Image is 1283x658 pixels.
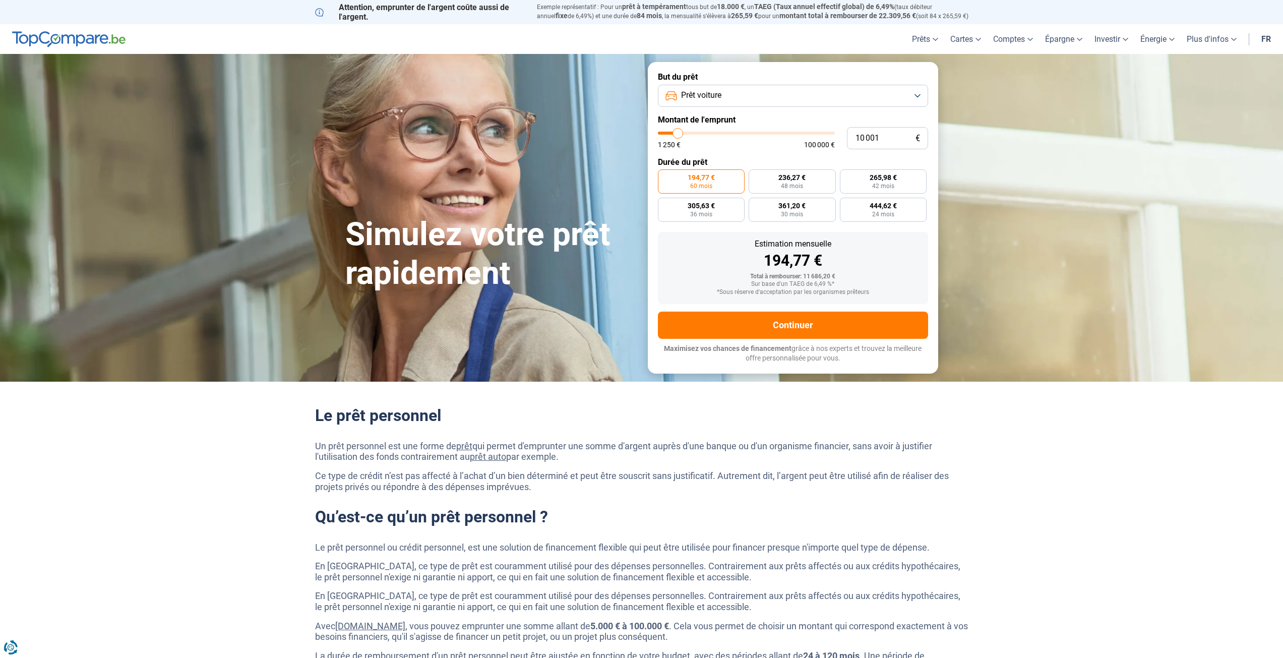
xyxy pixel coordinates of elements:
[781,183,803,189] span: 48 mois
[12,31,126,47] img: TopCompare
[470,451,506,462] a: prêt auto
[690,211,712,217] span: 36 mois
[872,211,894,217] span: 24 mois
[666,253,920,268] div: 194,77 €
[658,72,928,82] label: But du prêt
[870,202,897,209] span: 444,62 €
[781,211,803,217] span: 30 mois
[664,344,791,352] span: Maximisez vos chances de financement
[1181,24,1243,54] a: Plus d'infos
[315,542,968,553] p: Le prêt personnel ou crédit personnel, est une solution de financement flexible qui peut être uti...
[681,90,721,101] span: Prêt voiture
[335,621,405,631] a: [DOMAIN_NAME]
[1134,24,1181,54] a: Énergie
[779,12,916,20] span: montant total à rembourser de 22.309,56 €
[666,240,920,248] div: Estimation mensuelle
[315,621,968,642] p: Avec , vous pouvez emprunter une somme allant de . Cela vous permet de choisir un montant qui cor...
[778,174,806,181] span: 236,27 €
[315,561,968,582] p: En [GEOGRAPHIC_DATA], ce type de prêt est couramment utilisé pour des dépenses personnelles. Cont...
[590,621,669,631] strong: 5.000 € à 100.000 €
[666,289,920,296] div: *Sous réserve d'acceptation par les organismes prêteurs
[315,406,968,425] h2: Le prêt personnel
[658,312,928,339] button: Continuer
[658,157,928,167] label: Durée du prêt
[456,441,472,451] a: prêt
[637,12,662,20] span: 84 mois
[658,115,928,125] label: Montant de l'emprunt
[906,24,944,54] a: Prêts
[1088,24,1134,54] a: Investir
[690,183,712,189] span: 60 mois
[658,85,928,107] button: Prêt voiture
[1255,24,1277,54] a: fr
[1039,24,1088,54] a: Épargne
[915,134,920,143] span: €
[987,24,1039,54] a: Comptes
[315,3,525,22] p: Attention, emprunter de l'argent coûte aussi de l'argent.
[944,24,987,54] a: Cartes
[658,344,928,364] p: grâce à nos experts et trouvez la meilleure offre personnalisée pour vous.
[537,3,968,21] p: Exemple représentatif : Pour un tous but de , un (taux débiteur annuel de 6,49%) et une durée de ...
[315,507,968,526] h2: Qu’est-ce qu’un prêt personnel ?
[658,141,681,148] span: 1 250 €
[731,12,758,20] span: 265,59 €
[872,183,894,189] span: 42 mois
[778,202,806,209] span: 361,20 €
[315,470,968,492] p: Ce type de crédit n’est pas affecté à l’achat d’un bien déterminé et peut être souscrit sans just...
[666,281,920,288] div: Sur base d'un TAEG de 6,49 %*
[666,273,920,280] div: Total à rembourser: 11 686,20 €
[804,141,835,148] span: 100 000 €
[688,174,715,181] span: 194,77 €
[870,174,897,181] span: 265,98 €
[315,590,968,612] p: En [GEOGRAPHIC_DATA], ce type de prêt est couramment utilisé pour des dépenses personnelles. Cont...
[622,3,686,11] span: prêt à tempérament
[688,202,715,209] span: 305,63 €
[556,12,568,20] span: fixe
[315,441,968,462] p: Un prêt personnel est une forme de qui permet d'emprunter une somme d'argent auprès d'une banque ...
[717,3,745,11] span: 18.000 €
[754,3,894,11] span: TAEG (Taux annuel effectif global) de 6,49%
[345,215,636,293] h1: Simulez votre prêt rapidement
